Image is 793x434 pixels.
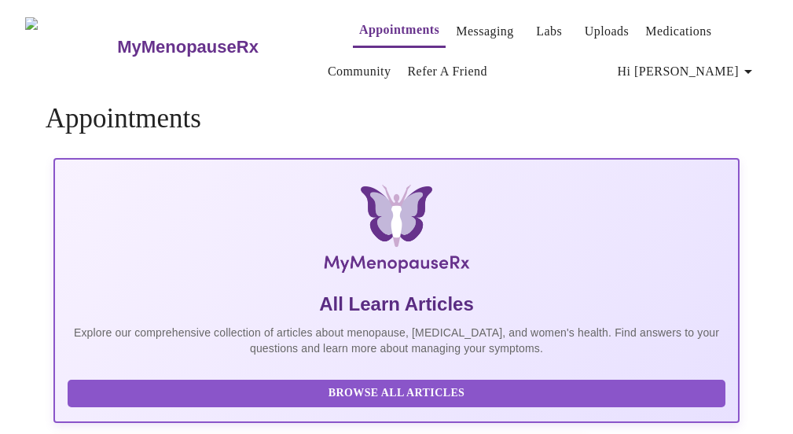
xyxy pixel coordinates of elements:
[639,16,718,47] button: Medications
[456,20,513,42] a: Messaging
[536,20,562,42] a: Labs
[68,325,726,356] p: Explore our comprehensive collection of articles about menopause, [MEDICAL_DATA], and women's hea...
[524,16,575,47] button: Labs
[68,380,726,407] button: Browse All Articles
[353,14,446,48] button: Appointments
[68,385,730,399] a: Browse All Articles
[450,16,519,47] button: Messaging
[401,56,494,87] button: Refer a Friend
[83,384,710,403] span: Browse All Articles
[116,20,321,75] a: MyMenopauseRx
[46,103,748,134] h4: Appointments
[407,61,487,83] a: Refer a Friend
[618,61,758,83] span: Hi [PERSON_NAME]
[321,56,398,87] button: Community
[585,20,630,42] a: Uploads
[578,16,636,47] button: Uploads
[611,56,764,87] button: Hi [PERSON_NAME]
[171,185,622,279] img: MyMenopauseRx Logo
[25,17,116,76] img: MyMenopauseRx Logo
[328,61,391,83] a: Community
[68,292,726,317] h5: All Learn Articles
[359,19,439,41] a: Appointments
[117,37,259,57] h3: MyMenopauseRx
[645,20,711,42] a: Medications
